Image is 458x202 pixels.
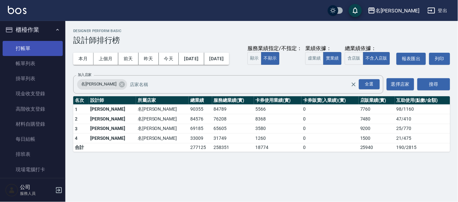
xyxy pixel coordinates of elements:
[75,136,77,141] span: 4
[365,4,422,17] button: 名[PERSON_NAME]
[395,104,450,114] td: 98 / 1160
[212,96,254,105] th: 服務總業績(實)
[254,96,301,105] th: 卡券使用業績(實)
[349,80,358,89] button: Clear
[254,134,301,143] td: 1260
[3,132,63,147] a: 每日結帳
[5,184,18,197] img: Person
[3,117,63,132] a: 材料自購登錄
[89,114,136,124] td: [PERSON_NAME]
[189,143,212,152] td: 277125
[301,134,359,143] td: 0
[359,124,395,134] td: 9200
[8,6,26,14] img: Logo
[118,53,139,65] button: 前天
[254,114,301,124] td: 8368
[189,114,212,124] td: 84576
[189,96,212,105] th: 總業績
[139,53,159,65] button: 昨天
[429,53,450,65] button: 列印
[301,143,359,152] td: 0
[189,104,212,114] td: 90355
[247,52,262,65] button: 顯示
[3,56,63,71] a: 帳單列表
[358,78,381,91] button: Open
[89,96,136,105] th: 設計師
[417,78,450,90] button: 搜尋
[75,126,77,131] span: 3
[395,134,450,143] td: 21 / 475
[212,104,254,114] td: 84789
[301,104,359,114] td: 0
[179,53,204,65] button: [DATE]
[254,143,301,152] td: 18774
[3,86,63,101] a: 現金收支登錄
[323,52,342,65] button: 實業績
[359,143,395,152] td: 25940
[261,52,280,65] button: 不顯示
[359,104,395,114] td: 7760
[359,134,395,143] td: 1500
[425,5,450,17] button: 登出
[359,114,395,124] td: 7480
[301,114,359,124] td: 0
[387,78,414,90] button: 選擇店家
[89,104,136,114] td: [PERSON_NAME]
[136,114,189,124] td: 名[PERSON_NAME]
[136,134,189,143] td: 名[PERSON_NAME]
[212,134,254,143] td: 31749
[305,45,342,52] div: 業績依據：
[3,162,63,177] a: 現場電腦打卡
[3,71,63,86] a: 掛單列表
[212,124,254,134] td: 65605
[73,29,450,33] h2: Designer Perform Basic
[376,7,420,15] div: 名[PERSON_NAME]
[136,104,189,114] td: 名[PERSON_NAME]
[128,79,362,90] input: 店家名稱
[3,41,63,56] a: 打帳單
[345,45,393,52] div: 總業績依據：
[73,36,450,45] h3: 設計師排行榜
[136,96,189,105] th: 所屬店家
[20,184,53,191] h5: 公司
[73,96,450,152] table: a dense table
[89,134,136,143] td: [PERSON_NAME]
[212,114,254,124] td: 76208
[359,96,395,105] th: 店販業績(實)
[3,147,63,162] a: 排班表
[77,79,127,90] div: 名[PERSON_NAME]
[395,96,450,105] th: 互助使用(點數/金額)
[20,191,53,196] p: 服務人員
[75,116,77,121] span: 2
[189,124,212,134] td: 69185
[395,124,450,134] td: 25 / 770
[73,53,93,65] button: 本月
[395,114,450,124] td: 47 / 410
[301,96,359,105] th: 卡券販賣(入業績)(實)
[397,53,426,65] button: 報表匯出
[395,143,450,152] td: 190 / 2815
[189,134,212,143] td: 33009
[73,96,89,105] th: 名次
[345,52,363,65] button: 含店販
[3,101,63,117] a: 高階收支登錄
[136,124,189,134] td: 名[PERSON_NAME]
[159,53,179,65] button: 今天
[204,53,229,65] button: [DATE]
[254,104,301,114] td: 5566
[349,4,362,17] button: save
[73,143,89,152] td: 合計
[359,79,380,89] div: 全選
[247,45,302,52] div: 服務業績指定/不指定：
[212,143,254,152] td: 258351
[363,52,390,65] button: 不含入店販
[77,81,120,87] span: 名[PERSON_NAME]
[301,124,359,134] td: 0
[78,72,92,77] label: 加入店家
[89,124,136,134] td: [PERSON_NAME]
[305,52,324,65] button: 虛業績
[254,124,301,134] td: 3580
[75,107,77,112] span: 1
[3,21,63,38] button: 櫃檯作業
